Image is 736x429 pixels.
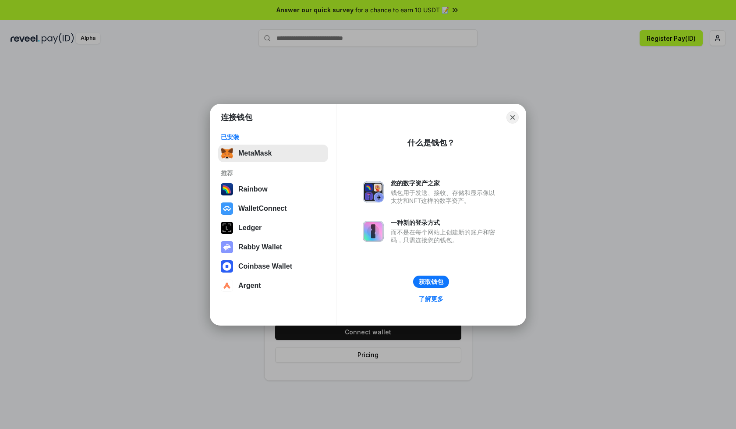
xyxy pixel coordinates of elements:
[218,145,328,162] button: MetaMask
[221,169,326,177] div: 推荐
[221,147,233,160] img: svg+xml,%3Csvg%20fill%3D%22none%22%20height%3D%2233%22%20viewBox%3D%220%200%2035%2033%22%20width%...
[506,111,519,124] button: Close
[407,138,455,148] div: 什么是钱包？
[238,149,272,157] div: MetaMask
[238,282,261,290] div: Argent
[218,181,328,198] button: Rainbow
[221,241,233,253] img: svg+xml,%3Csvg%20xmlns%3D%22http%3A%2F%2Fwww.w3.org%2F2000%2Fsvg%22%20fill%3D%22none%22%20viewBox...
[238,243,282,251] div: Rabby Wallet
[363,181,384,202] img: svg+xml,%3Csvg%20xmlns%3D%22http%3A%2F%2Fwww.w3.org%2F2000%2Fsvg%22%20fill%3D%22none%22%20viewBox...
[221,112,252,123] h1: 连接钱包
[221,133,326,141] div: 已安装
[391,189,499,205] div: 钱包用于发送、接收、存储和显示像以太坊和NFT这样的数字资产。
[221,260,233,273] img: svg+xml,%3Csvg%20width%3D%2228%22%20height%3D%2228%22%20viewBox%3D%220%200%2028%2028%22%20fill%3D...
[218,258,328,275] button: Coinbase Wallet
[419,295,443,303] div: 了解更多
[238,224,262,232] div: Ledger
[221,202,233,215] img: svg+xml,%3Csvg%20width%3D%2228%22%20height%3D%2228%22%20viewBox%3D%220%200%2028%2028%22%20fill%3D...
[218,219,328,237] button: Ledger
[414,293,449,305] a: 了解更多
[221,222,233,234] img: svg+xml,%3Csvg%20xmlns%3D%22http%3A%2F%2Fwww.w3.org%2F2000%2Fsvg%22%20width%3D%2228%22%20height%3...
[221,280,233,292] img: svg+xml,%3Csvg%20width%3D%2228%22%20height%3D%2228%22%20viewBox%3D%220%200%2028%2028%22%20fill%3D...
[391,179,499,187] div: 您的数字资产之家
[391,219,499,227] div: 一种新的登录方式
[221,183,233,195] img: svg+xml,%3Csvg%20width%3D%22120%22%20height%3D%22120%22%20viewBox%3D%220%200%20120%20120%22%20fil...
[419,278,443,286] div: 获取钱包
[413,276,449,288] button: 获取钱包
[218,238,328,256] button: Rabby Wallet
[238,205,287,213] div: WalletConnect
[363,221,384,242] img: svg+xml,%3Csvg%20xmlns%3D%22http%3A%2F%2Fwww.w3.org%2F2000%2Fsvg%22%20fill%3D%22none%22%20viewBox...
[391,228,499,244] div: 而不是在每个网站上创建新的账户和密码，只需连接您的钱包。
[238,185,268,193] div: Rainbow
[218,277,328,294] button: Argent
[218,200,328,217] button: WalletConnect
[238,262,292,270] div: Coinbase Wallet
